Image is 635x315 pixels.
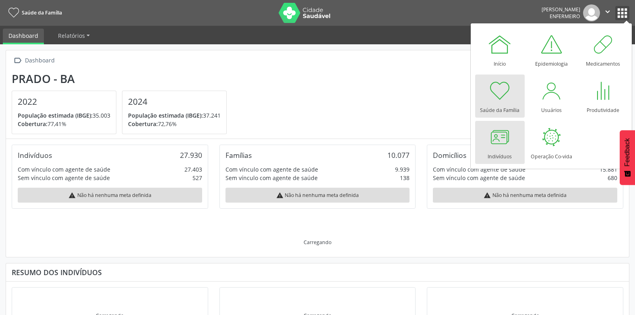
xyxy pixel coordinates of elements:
span: População estimada (IBGE): [128,112,203,119]
div: Com vínculo com agente de saúde [433,165,525,174]
a: Usuários [527,75,576,118]
div: [PERSON_NAME] [542,6,580,13]
span: Relatórios [58,32,85,39]
div: Sem vínculo com agente de saúde [433,174,525,182]
span: Cobertura: [128,120,158,128]
p: 77,41% [18,120,110,128]
div: Famílias [225,151,252,160]
div: Com vínculo com agente de saúde [18,165,110,174]
div: Carregando [304,239,331,246]
h4: 2022 [18,97,110,107]
i: warning [484,192,491,199]
span: Feedback [624,138,631,166]
i: warning [68,192,76,199]
div: 10.077 [387,151,410,160]
img: img [583,4,600,21]
div: Com vínculo com agente de saúde [225,165,318,174]
div: 9.939 [395,165,410,174]
div: 138 [400,174,410,182]
div: 680 [608,174,617,182]
div: 527 [192,174,202,182]
h4: 2024 [128,97,221,107]
div: Dashboard [23,55,56,66]
span: Saúde da Família [22,9,62,16]
p: 37.241 [128,111,221,120]
span: Cobertura: [18,120,48,128]
a: Operação Co-vida [527,121,576,164]
a: Produtividade [578,75,628,118]
div: Domicílios [433,151,466,160]
div: Prado - BA [12,72,232,85]
p: 35.003 [18,111,110,120]
a: Saúde da Família [6,6,62,19]
div: 27.403 [184,165,202,174]
a: Medicamentos [578,28,628,71]
span: População estimada (IBGE): [18,112,93,119]
i:  [12,55,23,66]
a: Saúde da Família [475,75,525,118]
i:  [603,7,612,16]
div: Sem vínculo com agente de saúde [18,174,110,182]
a: Relatórios [52,29,95,43]
a: Dashboard [3,29,44,44]
p: 72,76% [128,120,221,128]
div: Sem vínculo com agente de saúde [225,174,318,182]
div: Resumo dos indivíduos [12,268,623,277]
div: 27.930 [180,151,202,160]
div: Não há nenhuma meta definida [225,188,410,203]
div: Não há nenhuma meta definida [433,188,617,203]
span: Enfermeiro [550,13,580,20]
i: warning [276,192,283,199]
button: Feedback - Mostrar pesquisa [620,130,635,185]
div: 15.881 [600,165,617,174]
button: apps [615,6,629,20]
a: Indivíduos [475,121,525,164]
a:  Dashboard [12,55,56,66]
button:  [600,4,615,21]
a: Início [475,28,525,71]
div: Não há nenhuma meta definida [18,188,202,203]
div: Indivíduos [18,151,52,160]
a: Epidemiologia [527,28,576,71]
